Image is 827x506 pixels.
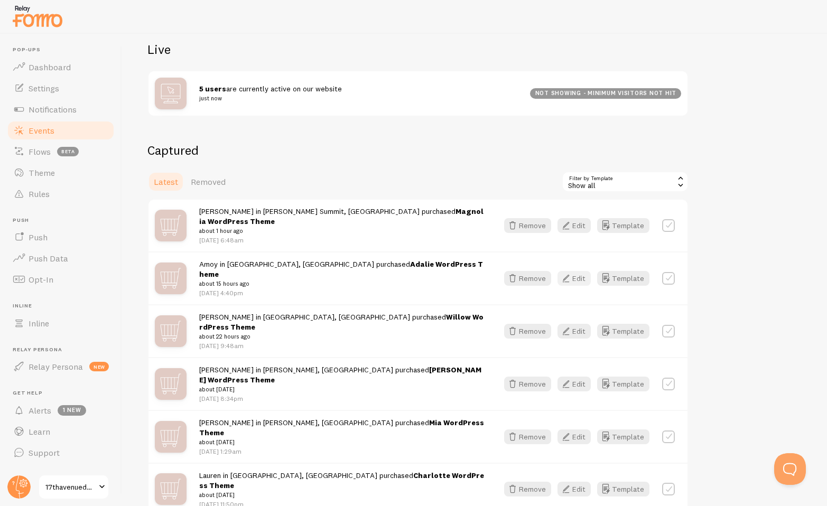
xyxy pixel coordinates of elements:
a: Edit [557,429,597,444]
button: Remove [504,377,551,391]
a: Charlotte WordPress Theme [199,471,484,490]
a: Edit [557,218,597,233]
a: Edit [557,482,597,496]
small: about 22 hours ago [199,332,485,341]
a: Edit [557,271,597,286]
small: about [DATE] [199,385,485,394]
p: [DATE] 8:34pm [199,394,485,403]
span: Push Data [29,253,68,264]
a: Template [597,271,649,286]
span: 17thavenuedesigns [45,481,96,493]
span: Relay Persona [13,346,115,353]
button: Template [597,324,649,339]
img: mX0F4IvwRGqjVoppAqZG [155,421,187,453]
button: Template [597,482,649,496]
span: are currently active on our website [199,84,517,104]
button: Edit [557,377,591,391]
img: bo9btcNLRnCUU1uKyLgF [155,78,187,109]
span: [PERSON_NAME] in [GEOGRAPHIC_DATA], [GEOGRAPHIC_DATA] purchased [199,312,485,342]
small: about 15 hours ago [199,279,485,288]
img: mX0F4IvwRGqjVoppAqZG [155,368,187,400]
button: Template [597,218,649,233]
p: [DATE] 4:40pm [199,288,485,297]
h2: Captured [147,142,689,158]
span: Push [13,217,115,224]
span: Dashboard [29,62,71,72]
a: Settings [6,78,115,99]
a: Rules [6,183,115,204]
small: about [DATE] [199,490,485,500]
button: Remove [504,271,551,286]
button: Edit [557,271,591,286]
span: Relay Persona [29,361,83,372]
iframe: Help Scout Beacon - Open [774,453,806,485]
button: Edit [557,324,591,339]
span: Removed [191,176,226,187]
small: about 1 hour ago [199,226,485,236]
span: [PERSON_NAME] in [PERSON_NAME], [GEOGRAPHIC_DATA] purchased [199,418,485,447]
a: Alerts 1 new [6,400,115,421]
button: Remove [504,324,551,339]
p: [DATE] 6:48am [199,236,485,245]
a: Template [597,377,649,391]
span: Pop-ups [13,46,115,53]
p: [DATE] 1:29am [199,447,485,456]
button: Template [597,429,649,444]
a: Flows beta [6,141,115,162]
button: Remove [504,218,551,233]
p: [DATE] 9:48am [199,341,485,350]
button: Edit [557,429,591,444]
a: Inline [6,313,115,334]
a: Push [6,227,115,248]
span: Support [29,447,60,458]
a: Removed [184,171,232,192]
a: Latest [147,171,184,192]
a: Edit [557,324,597,339]
small: about [DATE] [199,437,485,447]
span: 1 new [58,405,86,416]
a: Learn [6,421,115,442]
a: Adalie WordPress Theme [199,259,483,279]
span: Inline [29,318,49,329]
a: Willow WordPress Theme [199,312,484,332]
a: Magnolia WordPress Theme [199,207,484,226]
img: fomo-relay-logo-orange.svg [11,3,64,30]
div: Show all [562,171,689,192]
span: Inline [13,303,115,310]
a: Relay Persona new [6,356,115,377]
button: Remove [504,429,551,444]
button: Remove [504,482,551,496]
span: Settings [29,83,59,93]
h2: Live [147,41,689,58]
span: Rules [29,189,50,199]
img: mX0F4IvwRGqjVoppAqZG [155,210,187,241]
button: Edit [557,482,591,496]
a: Support [6,442,115,463]
span: new [89,362,109,371]
span: Lauren in [GEOGRAPHIC_DATA], [GEOGRAPHIC_DATA] purchased [199,471,485,500]
small: just now [199,93,517,103]
a: Push Data [6,248,115,269]
span: [PERSON_NAME] in [PERSON_NAME], [GEOGRAPHIC_DATA] purchased [199,365,485,395]
a: Edit [557,377,597,391]
img: mX0F4IvwRGqjVoppAqZG [155,473,187,505]
span: Opt-In [29,274,53,285]
a: 17thavenuedesigns [38,474,109,500]
img: mX0F4IvwRGqjVoppAqZG [155,263,187,294]
span: Theme [29,167,55,178]
a: Mia WordPress Theme [199,418,484,437]
div: not showing - minimum visitors not hit [530,88,681,99]
span: Get Help [13,390,115,397]
a: Events [6,120,115,141]
span: Notifications [29,104,77,115]
span: Push [29,232,48,242]
span: Alerts [29,405,51,416]
span: [PERSON_NAME] in [PERSON_NAME] Summit, [GEOGRAPHIC_DATA] purchased [199,207,485,236]
a: [PERSON_NAME] WordPress Theme [199,365,481,385]
a: Notifications [6,99,115,120]
span: Flows [29,146,51,157]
